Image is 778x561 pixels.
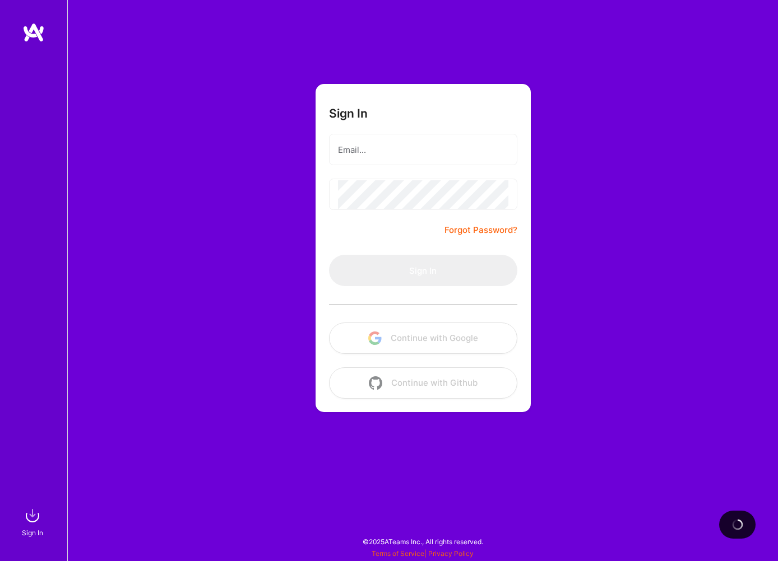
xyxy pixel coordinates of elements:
[22,22,45,43] img: logo
[329,367,517,399] button: Continue with Github
[338,135,508,164] input: Email...
[372,549,424,558] a: Terms of Service
[67,527,778,555] div: © 2025 ATeams Inc., All rights reserved.
[444,223,517,237] a: Forgot Password?
[329,106,368,120] h3: Sign In
[369,376,382,390] img: icon
[428,549,474,558] a: Privacy Policy
[329,322,517,354] button: Continue with Google
[731,518,744,531] img: loading
[24,504,44,539] a: sign inSign In
[372,549,474,558] span: |
[329,255,517,286] button: Sign In
[368,331,382,345] img: icon
[21,504,44,527] img: sign in
[22,527,43,539] div: Sign In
